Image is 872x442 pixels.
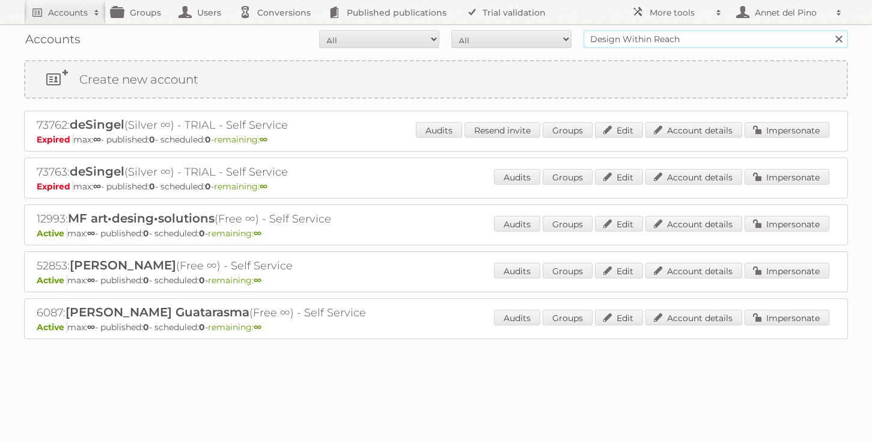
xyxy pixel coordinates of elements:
span: deSingel [70,117,124,132]
span: remaining: [208,228,261,239]
strong: 0 [199,275,205,286]
strong: 0 [143,228,149,239]
a: Groups [543,169,593,185]
p: max: - published: - scheduled: - [37,322,835,333]
strong: ∞ [260,181,267,192]
strong: 0 [199,322,205,333]
strong: ∞ [254,228,261,239]
span: remaining: [208,275,261,286]
strong: ∞ [93,134,101,145]
span: MF art•desing•solutions [68,211,215,226]
span: Expired [37,181,73,192]
span: [PERSON_NAME] [70,258,176,272]
a: Audits [494,263,540,278]
strong: ∞ [254,275,261,286]
a: Account details [645,122,742,138]
a: Edit [595,122,643,138]
strong: ∞ [87,275,95,286]
h2: 73762: (Silver ∞) - TRIAL - Self Service [37,117,457,133]
span: Expired [37,134,73,145]
a: Impersonate [745,169,829,185]
a: Resend invite [465,122,540,138]
span: remaining: [214,134,267,145]
h2: Accounts [48,7,88,19]
a: Impersonate [745,263,829,278]
span: Active [37,228,67,239]
a: Groups [543,263,593,278]
span: remaining: [214,181,267,192]
strong: ∞ [93,181,101,192]
span: Active [37,322,67,333]
a: Groups [543,216,593,232]
h2: 73763: (Silver ∞) - TRIAL - Self Service [37,164,457,180]
a: Audits [494,169,540,185]
span: deSingel [70,164,124,179]
a: Groups [543,310,593,325]
strong: 0 [149,181,155,192]
span: remaining: [208,322,261,333]
h2: Annet del Pino [752,7,830,19]
a: Impersonate [745,310,829,325]
strong: ∞ [260,134,267,145]
a: Account details [645,263,742,278]
strong: 0 [205,181,211,192]
p: max: - published: - scheduled: - [37,275,835,286]
a: Audits [494,310,540,325]
h2: 12993: (Free ∞) - Self Service [37,211,457,227]
h2: 6087: (Free ∞) - Self Service [37,305,457,321]
p: max: - published: - scheduled: - [37,181,835,192]
strong: 0 [149,134,155,145]
a: Audits [494,216,540,232]
strong: 0 [199,228,205,239]
p: max: - published: - scheduled: - [37,228,835,239]
p: max: - published: - scheduled: - [37,134,835,145]
strong: ∞ [87,322,95,333]
a: Account details [645,310,742,325]
a: Impersonate [745,216,829,232]
strong: 0 [143,275,149,286]
h2: 52853: (Free ∞) - Self Service [37,258,457,274]
span: [PERSON_NAME] Guatarasma [66,305,249,319]
a: Edit [595,216,643,232]
strong: ∞ [254,322,261,333]
a: Edit [595,310,643,325]
strong: 0 [205,134,211,145]
strong: ∞ [87,228,95,239]
h2: More tools [650,7,710,19]
a: Groups [543,122,593,138]
strong: 0 [143,322,149,333]
span: Active [37,275,67,286]
a: Account details [645,216,742,232]
a: Audits [416,122,462,138]
a: Edit [595,169,643,185]
a: Impersonate [745,122,829,138]
a: Create new account [25,61,847,97]
a: Account details [645,169,742,185]
a: Edit [595,263,643,278]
